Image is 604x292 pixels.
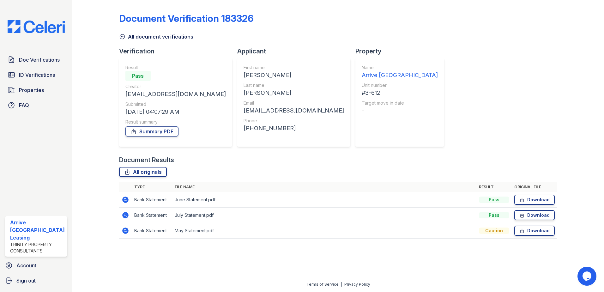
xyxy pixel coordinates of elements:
span: Account [16,262,36,269]
div: Document Results [119,155,174,164]
a: Account [3,259,70,272]
th: Original file [512,182,557,192]
div: Arrive [GEOGRAPHIC_DATA] Leasing [10,219,65,241]
div: Name [362,64,438,71]
a: Name Arrive [GEOGRAPHIC_DATA] [362,64,438,80]
div: Trinity Property Consultants [10,241,65,254]
a: Properties [5,84,67,96]
td: May Statement.pdf [172,223,477,239]
div: Applicant [237,47,355,56]
th: File name [172,182,477,192]
div: Verification [119,47,237,56]
a: Sign out [3,274,70,287]
a: Download [514,195,555,205]
td: Bank Statement [132,192,172,208]
a: All originals [119,167,167,177]
img: CE_Logo_Blue-a8612792a0a2168367f1c8372b55b34899dd931a85d93a1a3d3e32e68fde9ad4.png [3,20,70,33]
div: Pass [125,71,151,81]
div: [EMAIL_ADDRESS][DOMAIN_NAME] [244,106,344,115]
div: - [362,106,438,115]
iframe: chat widget [577,267,598,286]
div: Unit number [362,82,438,88]
span: Doc Verifications [19,56,60,64]
th: Type [132,182,172,192]
span: Properties [19,86,44,94]
div: Pass [479,212,509,218]
th: Result [476,182,512,192]
div: [PERSON_NAME] [244,88,344,97]
div: Arrive [GEOGRAPHIC_DATA] [362,71,438,80]
a: Download [514,210,555,220]
div: Document Verification 183326 [119,13,254,24]
span: Sign out [16,277,36,284]
a: Download [514,226,555,236]
a: Doc Verifications [5,53,67,66]
a: Terms of Service [306,282,339,287]
div: Email [244,100,344,106]
div: [PHONE_NUMBER] [244,124,344,133]
div: Creator [125,83,226,90]
div: Submitted [125,101,226,107]
div: #3-612 [362,88,438,97]
div: [PERSON_NAME] [244,71,344,80]
div: First name [244,64,344,71]
div: [EMAIL_ADDRESS][DOMAIN_NAME] [125,90,226,99]
td: Bank Statement [132,208,172,223]
div: Last name [244,82,344,88]
div: Caution [479,228,509,234]
a: FAQ [5,99,67,112]
a: Summary PDF [125,126,178,137]
a: All document verifications [119,33,193,40]
div: Phone [244,118,344,124]
div: | [341,282,342,287]
td: June Statement.pdf [172,192,477,208]
td: Bank Statement [132,223,172,239]
div: Pass [479,197,509,203]
div: Result [125,64,226,71]
td: July Statement.pdf [172,208,477,223]
span: FAQ [19,101,29,109]
a: ID Verifications [5,69,67,81]
div: Result summary [125,119,226,125]
div: Target move in date [362,100,438,106]
div: [DATE] 04:07:29 AM [125,107,226,116]
span: ID Verifications [19,71,55,79]
a: Privacy Policy [344,282,370,287]
div: Property [355,47,449,56]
